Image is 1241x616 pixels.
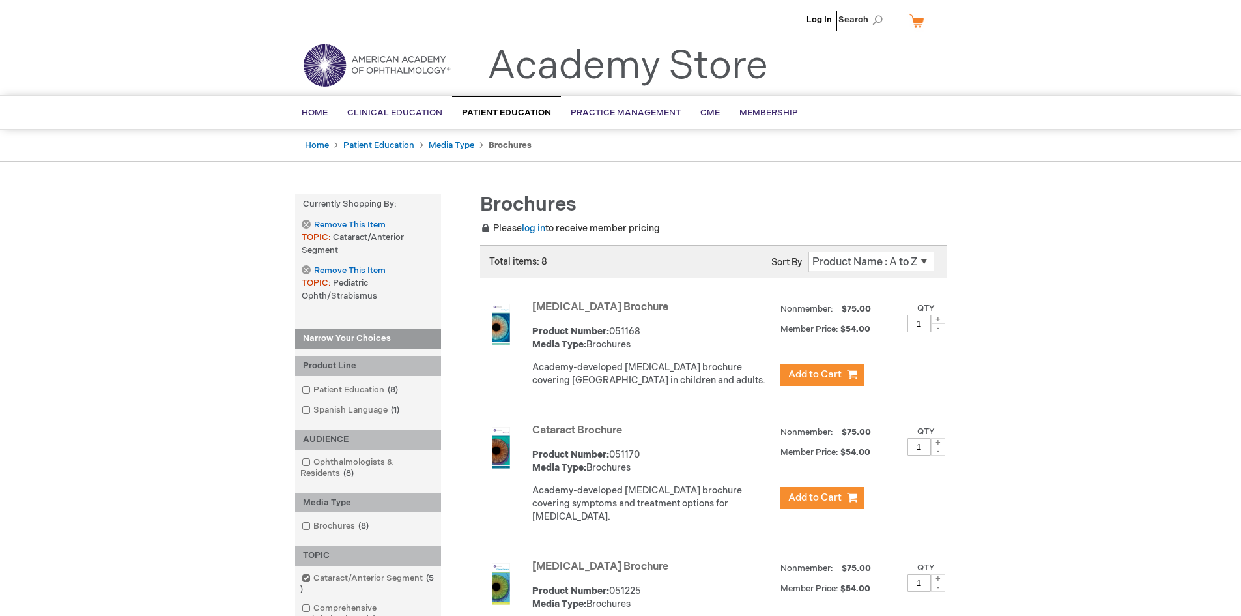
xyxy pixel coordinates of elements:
strong: Media Type: [532,339,586,350]
input: Qty [907,315,931,332]
a: Remove This Item [302,265,385,276]
span: Membership [739,108,798,118]
span: 5 [300,573,434,594]
label: Qty [917,563,935,573]
strong: Member Price: [780,447,838,458]
span: Please to receive member pricing [480,223,660,234]
label: Qty [917,426,935,437]
span: $54.00 [840,324,872,334]
span: 8 [355,521,372,531]
span: TOPIC [302,232,333,242]
a: [MEDICAL_DATA] Brochure [532,301,668,314]
strong: Nonmember: [780,424,833,441]
div: 051168 Brochures [532,325,774,351]
span: CME [700,108,720,118]
strong: Product Number: [532,585,609,596]
strong: Currently Shopping by: [295,194,441,214]
img: Cataract Surgery Brochure [480,563,522,605]
strong: Brochures [489,140,532,151]
span: Remove This Item [314,219,386,231]
span: Search [838,7,888,33]
strong: Nonmember: [780,301,833,317]
a: Ophthalmologists & Residents8 [298,456,438,480]
span: $75.00 [840,304,873,314]
button: Add to Cart [780,364,864,386]
p: Academy-developed [MEDICAL_DATA] brochure covering [GEOGRAPHIC_DATA] in children and adults. [532,361,774,387]
div: AUDIENCE [295,430,441,450]
span: $75.00 [840,427,873,437]
label: Sort By [771,257,802,268]
a: Patient Education [343,140,414,151]
label: Qty [917,303,935,314]
span: Cataract/Anterior Segment [302,232,404,256]
span: Clinical Education [347,108,442,118]
span: $54.00 [840,583,872,594]
strong: Nonmember: [780,561,833,577]
strong: Narrow Your Choices [295,329,441,349]
div: TOPIC [295,546,441,566]
div: 051225 Brochures [532,585,774,611]
span: Add to Cart [788,368,842,381]
div: Product Line [295,356,441,376]
strong: Member Price: [780,324,838,334]
span: $75.00 [840,563,873,574]
span: 1 [388,405,403,415]
a: Brochures8 [298,520,374,533]
img: Amblyopia Brochure [480,304,522,345]
span: Total items: 8 [489,256,547,267]
span: Remove This Item [314,265,386,277]
p: Academy-developed [MEDICAL_DATA] brochure covering symptoms and treatment options for [MEDICAL_DA... [532,484,774,523]
a: Log In [806,14,832,25]
img: Cataract Brochure [480,427,522,469]
input: Qty [907,574,931,592]
button: Add to Cart [780,487,864,509]
span: Patient Education [462,108,551,118]
span: Home [302,108,328,118]
a: Patient Education8 [298,384,403,396]
a: Media Type [429,140,474,151]
a: Spanish Language1 [298,404,405,417]
span: Add to Cart [788,491,842,504]
strong: Media Type: [532,598,586,609]
span: TOPIC [302,278,333,288]
input: Qty [907,438,931,456]
span: Pediatric Ophth/Strabismus [302,278,377,301]
span: $54.00 [840,447,872,458]
span: 8 [340,468,357,478]
strong: Product Number: [532,449,609,460]
a: Remove This Item [302,220,385,231]
strong: Product Number: [532,326,609,337]
a: Home [305,140,329,151]
a: log in [522,223,545,234]
span: Brochures [480,193,577,216]
span: 8 [384,385,401,395]
a: Cataract Brochure [532,424,622,437]
a: [MEDICAL_DATA] Brochure [532,561,668,573]
strong: Member Price: [780,583,838,594]
a: Academy Store [487,43,768,90]
span: Practice Management [571,108,681,118]
div: Media Type [295,493,441,513]
div: 051170 Brochures [532,448,774,475]
a: Cataract/Anterior Segment5 [298,572,438,596]
strong: Media Type: [532,462,586,473]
